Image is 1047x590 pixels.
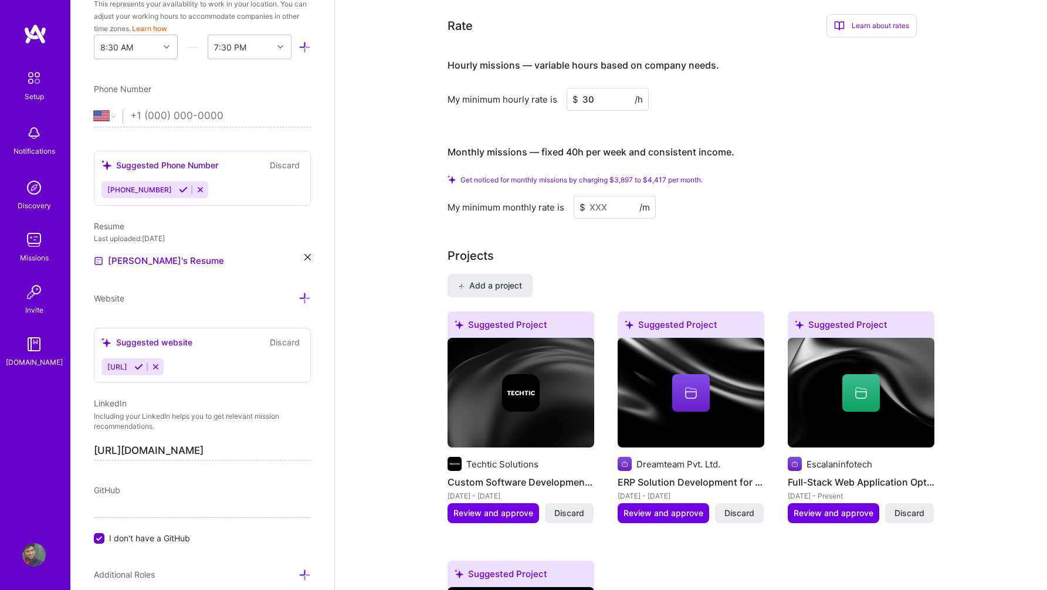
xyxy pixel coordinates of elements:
div: Suggested Phone Number [101,159,218,171]
div: [DOMAIN_NAME] [6,356,63,368]
span: [URL] [107,362,127,371]
img: teamwork [22,228,46,252]
img: guide book [22,333,46,356]
div: Suggested Project [448,311,594,343]
img: discovery [22,176,46,199]
div: Dreamteam Pvt. Ltd. [636,458,720,470]
img: Company logo [448,457,462,471]
i: icon PlusBlack [458,283,465,290]
i: icon SuggestedTeams [455,569,463,578]
span: Review and approve [794,507,873,519]
span: Review and approve [453,507,533,519]
input: XXX [574,196,656,219]
i: icon SuggestedTeams [101,160,111,170]
div: Suggested Project [618,311,764,343]
h4: Hourly missions — variable hours based on company needs. [448,60,719,71]
img: Company logo [618,457,632,471]
span: Phone Number [94,84,151,94]
span: $ [572,93,578,106]
button: Review and approve [448,503,539,523]
div: My minimum monthly rate is [448,201,564,213]
h4: Custom Software Development Leadership [448,474,594,490]
img: Company logo [502,374,540,412]
div: Last uploaded: [DATE] [94,232,311,245]
span: /h [635,93,643,106]
span: GitHub [94,485,120,495]
span: Additional Roles [94,569,155,579]
div: [DATE] - Present [788,490,934,502]
div: Escalaninfotech [807,458,872,470]
i: icon SuggestedTeams [455,320,463,329]
span: Review and approve [624,507,703,519]
div: Missions [20,252,49,264]
i: icon Chevron [277,44,283,50]
span: $ [580,201,585,213]
span: Resume [94,221,124,231]
div: [DATE] - [DATE] [618,490,764,502]
span: Get noticed for monthly missions by charging $3,897 to $4,417 per month. [460,175,703,184]
div: [DATE] - [DATE] [448,490,594,502]
img: bell [22,121,46,145]
div: Techtic Solutions [466,458,538,470]
i: icon BookOpen [834,21,845,31]
img: logo [23,23,47,45]
span: [PHONE_NUMBER] [107,185,172,194]
img: cover [618,338,764,448]
span: /m [639,201,650,213]
i: icon HorizontalInLineDivider [187,41,199,53]
i: Reject [151,362,160,371]
input: XXX [567,88,649,111]
button: Discard [715,503,764,523]
i: Reject [196,185,205,194]
img: setup [22,66,46,90]
i: icon SuggestedTeams [795,320,804,329]
div: Suggested website [101,336,192,348]
div: Learn about rates [826,14,917,38]
button: Learn how [132,22,167,35]
img: Resume [94,256,103,266]
button: Add a project [448,274,533,297]
a: [PERSON_NAME]'s Resume [94,254,224,268]
p: Including your LinkedIn helps you to get relevant mission recommendations. [94,412,311,432]
div: Add projects you've worked on [448,247,494,265]
a: User Avatar [19,543,49,567]
button: Discard [885,503,934,523]
img: cover [788,338,934,448]
img: Invite [22,280,46,304]
div: Suggested Project [788,311,934,343]
div: Setup [25,90,44,103]
i: icon SuggestedTeams [625,320,633,329]
button: Discard [545,503,594,523]
span: I don't have a GitHub [109,532,190,544]
span: Add a project [458,280,522,291]
span: Website [94,293,124,303]
div: My minimum hourly rate is [448,93,557,106]
button: Discard [266,335,303,349]
div: 7:30 PM [214,41,246,53]
span: Discard [724,507,754,519]
button: Discard [266,158,303,172]
span: Discard [554,507,584,519]
span: Discard [894,507,924,519]
div: Rate [448,17,473,35]
h4: Monthly missions — fixed 40h per week and consistent income. [448,147,734,158]
img: Company logo [788,457,802,471]
i: icon Close [304,254,311,260]
span: LinkedIn [94,398,127,408]
i: Accept [134,362,143,371]
img: User Avatar [22,543,46,567]
div: Discovery [18,199,51,212]
i: icon SuggestedTeams [101,338,111,348]
div: Notifications [13,145,55,157]
div: 8:30 AM [100,41,133,53]
i: Accept [179,185,188,194]
img: cover [448,338,594,448]
button: Review and approve [618,503,709,523]
i: Check [448,175,456,184]
i: icon Chevron [164,44,170,50]
div: Invite [25,304,43,316]
h4: ERP Solution Development for Education [618,474,764,490]
button: Review and approve [788,503,879,523]
h4: Full-Stack Web Application Optimization [788,474,934,490]
input: +1 (000) 000-0000 [130,99,311,133]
